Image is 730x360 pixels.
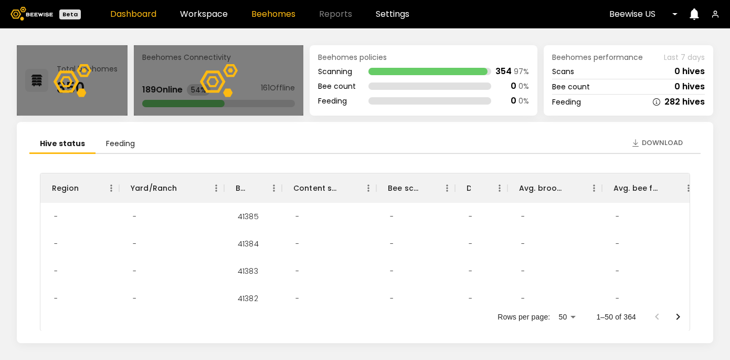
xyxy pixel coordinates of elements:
[455,173,507,203] div: Dead hives
[245,181,260,196] button: Sort
[229,285,267,312] div: 41382
[224,173,282,203] div: BH ID
[519,173,565,203] div: Avg. brood frames
[668,306,689,327] button: Go to next page
[552,98,581,106] div: Feeding
[229,258,267,285] div: 41383
[340,181,354,196] button: Sort
[626,135,688,151] button: Download
[471,181,485,196] button: Sort
[519,83,529,90] div: 0 %
[513,258,533,285] div: -
[511,82,516,90] div: 0
[103,180,119,196] button: Menu
[552,83,590,90] div: Bee count
[492,180,507,196] button: Menu
[552,68,574,75] div: Scans
[40,173,119,203] div: Region
[460,285,481,312] div: -
[674,83,705,91] div: 0 hives
[376,10,409,18] a: Settings
[251,10,295,18] a: Beehomes
[46,203,66,230] div: -
[388,173,418,203] div: Bee scan hives
[607,203,628,230] div: -
[596,312,636,322] p: 1–50 of 364
[59,9,81,19] div: Beta
[382,203,402,230] div: -
[10,7,53,20] img: Beewise logo
[586,180,602,196] button: Menu
[319,10,352,18] span: Reports
[124,285,145,312] div: -
[607,285,628,312] div: -
[513,203,533,230] div: -
[282,173,376,203] div: Content scan hives
[124,230,145,258] div: -
[361,180,376,196] button: Menu
[674,67,705,76] div: 0 hives
[513,230,533,258] div: -
[287,203,308,230] div: -
[513,285,533,312] div: -
[511,97,516,105] div: 0
[607,258,628,285] div: -
[498,312,550,322] p: Rows per page:
[613,173,660,203] div: Avg. bee frames
[96,135,145,154] li: Feeding
[52,173,79,203] div: Region
[124,203,145,230] div: -
[554,310,579,325] div: 50
[664,54,705,61] span: Last 7 days
[124,258,145,285] div: -
[236,173,245,203] div: BH ID
[266,180,282,196] button: Menu
[229,230,267,258] div: 41384
[607,230,628,258] div: -
[318,68,356,75] div: Scanning
[287,258,308,285] div: -
[46,258,66,285] div: -
[293,173,340,203] div: Content scan hives
[439,180,455,196] button: Menu
[460,230,481,258] div: -
[495,67,512,76] div: 354
[131,173,177,203] div: Yard/Ranch
[460,203,481,230] div: -
[467,173,471,203] div: Dead hives
[119,173,224,203] div: Yard/Ranch
[382,258,402,285] div: -
[565,181,580,196] button: Sort
[46,230,66,258] div: -
[29,135,96,154] li: Hive status
[318,83,356,90] div: Bee count
[660,181,674,196] button: Sort
[287,230,308,258] div: -
[229,203,267,230] div: 41385
[642,138,683,148] span: Download
[602,173,696,203] div: Avg. bee frames
[382,230,402,258] div: -
[514,68,529,75] div: 97 %
[110,10,156,18] a: Dashboard
[418,181,433,196] button: Sort
[180,10,228,18] a: Workspace
[376,173,455,203] div: Bee scan hives
[681,180,696,196] button: Menu
[460,258,481,285] div: -
[79,181,93,196] button: Sort
[318,54,529,61] div: Beehomes policies
[208,180,224,196] button: Menu
[177,181,192,196] button: Sort
[46,285,66,312] div: -
[287,285,308,312] div: -
[664,98,705,106] div: 282 hives
[552,54,643,61] span: Beehomes performance
[318,97,356,105] div: Feeding
[382,285,402,312] div: -
[507,173,602,203] div: Avg. brood frames
[519,97,529,105] div: 0 %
